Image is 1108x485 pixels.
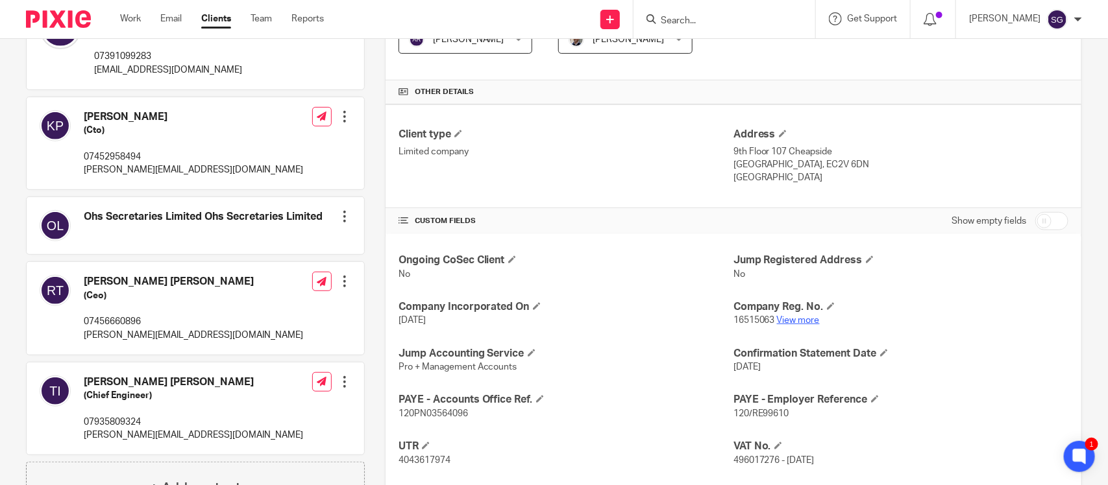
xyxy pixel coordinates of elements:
h4: CUSTOM FIELDS [399,216,733,226]
input: Search [659,16,776,27]
a: Email [160,12,182,25]
img: svg%3E [409,32,425,47]
h4: [PERSON_NAME] [PERSON_NAME] [84,275,303,289]
h5: (Cto) [84,124,303,137]
span: No [399,270,410,279]
p: [EMAIL_ADDRESS][DOMAIN_NAME] [94,64,242,77]
a: View more [777,316,820,325]
h4: Confirmation Statement Date [733,347,1068,361]
span: No [733,270,745,279]
p: 9th Floor 107 Cheapside [733,145,1068,158]
h4: VAT No. [733,440,1068,453]
span: 120PN03564096 [399,409,468,418]
h4: Jump Registered Address [733,254,1068,267]
a: Team [251,12,272,25]
h4: [PERSON_NAME] [84,110,303,124]
span: 16515063 [733,316,775,325]
h4: Company Incorporated On [399,300,733,314]
h4: Ohs Secretaries Limited Ohs Secretaries Limited [84,210,323,224]
img: svg%3E [40,210,71,241]
span: 120/RE99610 [733,409,789,418]
h4: Client type [399,128,733,141]
img: svg%3E [1047,9,1068,30]
h4: PAYE - Accounts Office Ref. [399,393,733,407]
p: [PERSON_NAME] [969,12,1040,25]
img: Matt%20Circle.png [569,32,584,47]
a: Clients [201,12,231,25]
span: Get Support [847,14,897,23]
img: svg%3E [40,110,71,141]
p: 07935809324 [84,416,303,429]
span: [DATE] [733,362,761,372]
span: [DATE] [399,316,426,325]
h4: PAYE - Employer Reference [733,393,1068,407]
p: 07391099283 [94,50,242,63]
a: Work [120,12,141,25]
div: 1 [1085,438,1098,451]
span: 4043617974 [399,456,450,465]
span: Other details [415,87,474,97]
p: [GEOGRAPHIC_DATA], EC2V 6DN [733,158,1068,171]
h4: UTR [399,440,733,453]
h4: Jump Accounting Service [399,347,733,361]
span: Pro + Management Accounts [399,362,517,372]
label: Show empty fields [952,215,1026,228]
span: [PERSON_NAME] [433,35,504,44]
img: svg%3E [40,275,71,306]
h4: Company Reg. No. [733,300,1068,314]
h5: (Chief Engineer) [84,389,303,402]
h5: (Ceo) [84,289,303,302]
p: [PERSON_NAME][EMAIL_ADDRESS][DOMAIN_NAME] [84,163,303,176]
p: [GEOGRAPHIC_DATA] [733,171,1068,184]
p: 07456660896 [84,315,303,328]
p: [PERSON_NAME][EMAIL_ADDRESS][DOMAIN_NAME] [84,429,303,442]
p: [PERSON_NAME][EMAIL_ADDRESS][DOMAIN_NAME] [84,329,303,342]
h4: Ongoing CoSec Client [399,254,733,267]
span: 496017276 - [DATE] [733,456,815,465]
img: svg%3E [40,375,71,407]
h4: [PERSON_NAME] [PERSON_NAME] [84,375,303,389]
p: 07452958494 [84,150,303,163]
p: Limited company [399,145,733,158]
a: Reports [291,12,324,25]
span: [PERSON_NAME] [593,35,664,44]
h4: Address [733,128,1068,141]
img: Pixie [26,10,91,28]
